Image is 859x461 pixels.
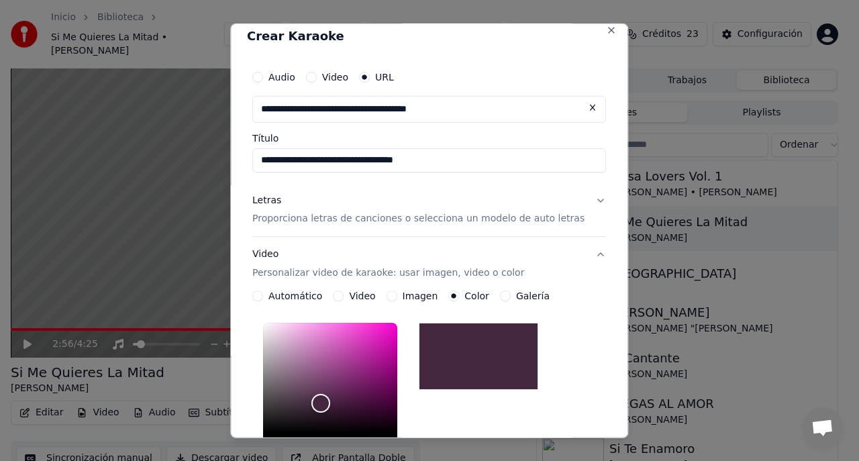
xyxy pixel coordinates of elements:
label: Video [322,72,348,81]
label: Título [252,133,606,142]
label: Imagen [403,291,438,301]
label: Video [350,291,376,301]
p: Proporciona letras de canciones o selecciona un modelo de auto letras [252,212,585,225]
div: Letras [252,193,281,207]
button: VideoPersonalizar video de karaoke: usar imagen, video o color [252,237,606,291]
h2: Crear Karaoke [247,30,611,42]
label: URL [375,72,394,81]
div: Video [252,248,524,280]
label: Audio [268,72,295,81]
button: LetrasProporciona letras de canciones o selecciona un modelo de auto letras [252,183,606,236]
label: Color [465,291,490,301]
p: Personalizar video de karaoke: usar imagen, video o color [252,266,524,280]
div: Color [263,323,397,433]
label: Galería [516,291,550,301]
label: Automático [268,291,322,301]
